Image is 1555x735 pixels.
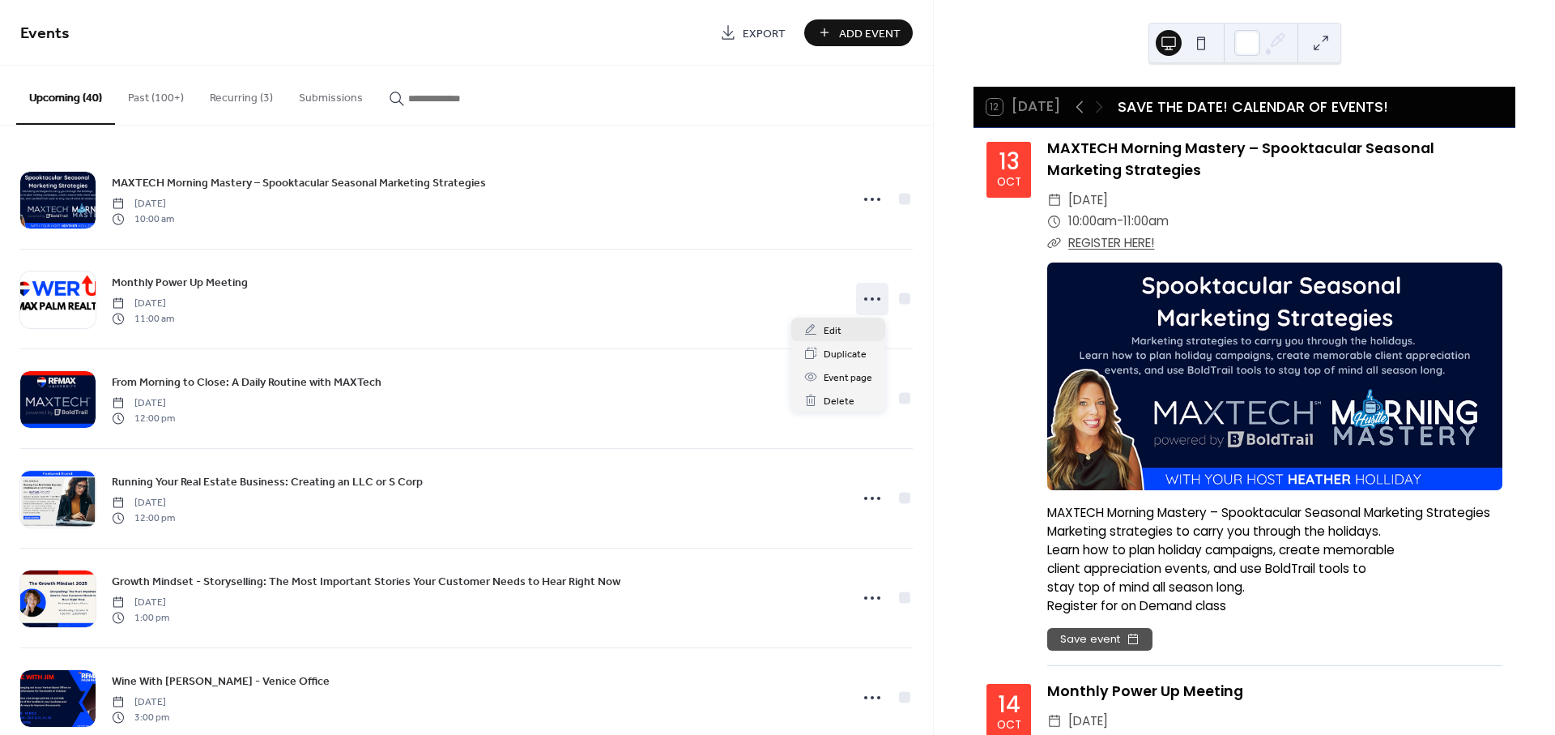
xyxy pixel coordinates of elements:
a: From Morning to Close: A Daily Routine with MAXTech [112,373,381,391]
span: [DATE] [112,396,175,411]
span: 12:00 pm [112,411,175,425]
a: Running Your Real Estate Business: Creating an LLC or S Corp [112,472,423,491]
div: MAXTECH Morning Mastery – Spooktacular Seasonal Marketing Strategies Marketing strategies to carr... [1047,503,1502,616]
div: ​ [1047,711,1062,732]
button: Submissions [286,66,376,123]
span: 11:00 am [112,311,174,326]
a: Monthly Power Up Meeting [112,273,248,292]
button: Save event [1047,628,1152,651]
span: Growth Mindset - Storyselling: The Most Important Stories Your Customer Needs to Hear Right Now [112,574,620,591]
span: - [1117,211,1123,232]
span: 11:00am [1123,211,1169,232]
span: Monthly Power Up Meeting [112,275,248,292]
span: Event page [824,370,872,387]
a: MAXTECH Morning Mastery – Spooktacular Seasonal Marketing Strategies [1047,139,1434,179]
button: Upcoming (40) [16,66,115,125]
span: Export [743,25,786,42]
div: Monthly Power Up Meeting [1047,681,1502,702]
div: SAVE THE DATE! CALENDAR OF EVENTS! [1118,96,1388,118]
button: Add Event [804,19,913,46]
span: Events [20,18,70,49]
span: Duplicate [824,346,867,363]
div: 13 [999,151,1020,173]
div: 14 [998,694,1020,716]
a: MAXTECH Morning Mastery – Spooktacular Seasonal Marketing Strategies [112,173,486,192]
span: [DATE] [112,596,169,610]
div: Oct [997,177,1021,188]
span: MAXTECH Morning Mastery – Spooktacular Seasonal Marketing Strategies [112,175,486,192]
div: ​ [1047,211,1062,232]
div: ​ [1047,190,1062,211]
button: Past (100+) [115,66,197,123]
span: Edit [824,323,841,340]
a: Wine With [PERSON_NAME] - Venice Office [112,672,330,690]
span: [DATE] [112,496,175,511]
button: Recurring (3) [197,66,286,123]
span: 10:00 am [112,212,174,226]
a: Growth Mindset - Storyselling: The Most Important Stories Your Customer Needs to Hear Right Now [112,572,620,591]
a: REGISTER HERE! [1068,234,1154,251]
span: From Morning to Close: A Daily Routine with MAXTech [112,374,381,391]
span: 1:00 pm [112,610,169,625]
span: [DATE] [112,197,174,212]
div: Oct [997,720,1021,731]
span: [DATE] [1068,190,1108,211]
span: Wine With [PERSON_NAME] - Venice Office [112,673,330,690]
span: [DATE] [112,695,169,710]
div: ​ [1047,233,1062,254]
span: Running Your Real Estate Business: Creating an LLC or S Corp [112,474,423,491]
a: Export [708,19,798,46]
span: Delete [824,393,854,410]
span: [DATE] [112,297,174,311]
span: [DATE] [1068,711,1108,732]
span: 3:00 pm [112,710,169,724]
span: 10:00am [1068,211,1117,232]
span: 12:00 pm [112,511,175,525]
span: Add Event [839,25,901,42]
